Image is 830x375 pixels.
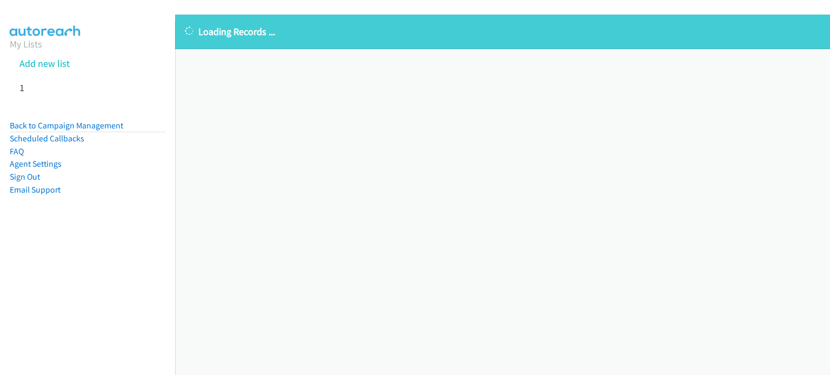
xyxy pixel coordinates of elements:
[19,81,24,94] a: 1
[10,133,84,144] a: Scheduled Callbacks
[10,172,40,182] a: Sign Out
[185,24,820,39] p: Loading Records ...
[19,57,70,70] a: Add new list
[10,38,42,50] a: My Lists
[10,120,123,131] a: Back to Campaign Management
[10,185,61,195] a: Email Support
[10,159,62,169] a: Agent Settings
[10,146,24,156] a: FAQ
